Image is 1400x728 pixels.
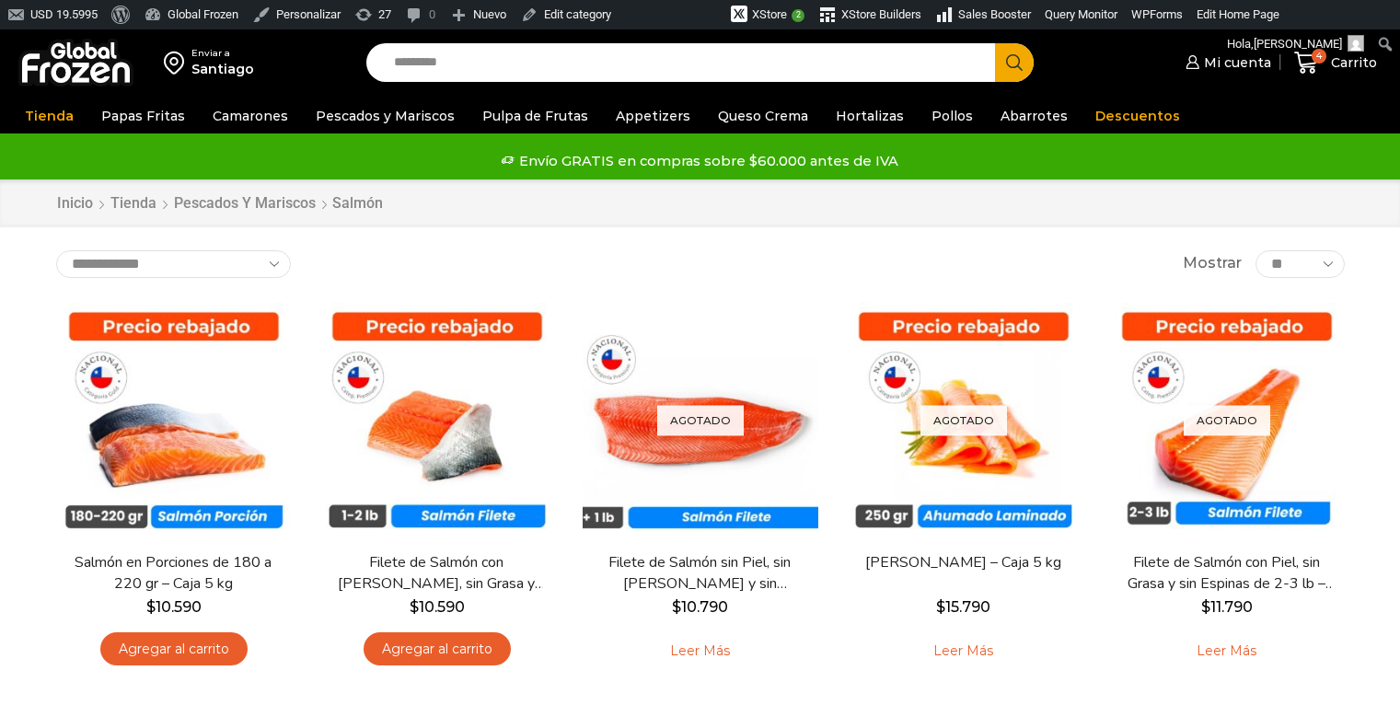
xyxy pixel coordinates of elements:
div: Enviar a [191,47,254,60]
h1: Salmón [332,194,383,212]
a: Pescados y Mariscos [173,193,317,214]
a: Salmón en Porciones de 180 a 220 gr – Caja 5 kg [67,552,279,595]
span: $ [1201,598,1210,616]
span: [PERSON_NAME] [1254,37,1342,51]
a: Inicio [56,193,94,214]
span: Mi cuenta [1199,53,1271,72]
a: Leé más sobre “Filete de Salmón con Piel, sin Grasa y sin Espinas de 2-3 lb - Premium - Caja 10 kg” [1168,632,1285,671]
bdi: 10.590 [410,598,465,616]
span: $ [146,598,156,616]
a: Papas Fritas [92,98,194,133]
img: address-field-icon.svg [164,47,191,78]
span: 2 [792,9,804,22]
div: Santiago [191,60,254,78]
a: Filete de Salmón con Piel, sin Grasa y sin Espinas de 2-3 lb – Premium – Caja 10 kg [1120,552,1332,595]
a: Leé más sobre “Filete de Salmón sin Piel, sin Grasa y sin Espinas – Caja 10 Kg” [642,632,758,671]
a: Pollos [922,98,982,133]
button: Search button [995,43,1034,82]
a: Abarrotes [991,98,1077,133]
a: Appetizers [607,98,700,133]
a: Camarones [203,98,297,133]
p: Agotado [657,405,744,435]
a: Descuentos [1086,98,1189,133]
span: $ [672,598,681,616]
nav: Breadcrumb [56,193,383,214]
select: Pedido de la tienda [56,250,291,278]
a: Mi cuenta [1181,44,1271,81]
p: Agotado [920,405,1007,435]
bdi: 10.790 [672,598,728,616]
span: $ [936,598,945,616]
a: Agregar al carrito: “Salmón en Porciones de 180 a 220 gr - Caja 5 kg” [100,632,248,666]
a: Hola, [1221,29,1371,59]
a: Pulpa de Frutas [473,98,597,133]
div: Ver detalles de la exploración de seguridad [1202,29,1221,59]
span: $ [410,598,419,616]
a: [PERSON_NAME] – Caja 5 kg [857,552,1069,573]
span: XStore Builders [841,7,921,21]
a: Tienda [16,98,83,133]
span: Carrito [1326,53,1377,72]
span: XStore [752,7,787,21]
img: xstore [731,6,747,22]
a: Filete de Salmón sin Piel, sin [PERSON_NAME] y sin [PERSON_NAME] – Caja 10 Kg [594,552,805,595]
a: Leé más sobre “Salmón Ahumado Laminado - Caja 5 kg” [905,632,1022,671]
bdi: 11.790 [1201,598,1253,616]
a: 4 Carrito [1290,41,1382,85]
a: Pescados y Mariscos [307,98,464,133]
span: Mostrar [1183,253,1242,274]
span: Sales Booster [958,7,1031,21]
img: Visitas de 48 horas. Haz clic para ver más estadísticas del sitio. [628,5,731,27]
a: Tienda [110,193,157,214]
p: Agotado [1184,405,1270,435]
a: Queso Crema [709,98,817,133]
bdi: 10.590 [146,598,202,616]
a: Filete de Salmón con [PERSON_NAME], sin Grasa y sin Espinas 1-2 lb – Caja 10 Kg [330,552,542,595]
a: Hortalizas [827,98,913,133]
a: Agregar al carrito: “Filete de Salmón con Piel, sin Grasa y sin Espinas 1-2 lb – Caja 10 Kg” [364,632,511,666]
bdi: 15.790 [936,598,990,616]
